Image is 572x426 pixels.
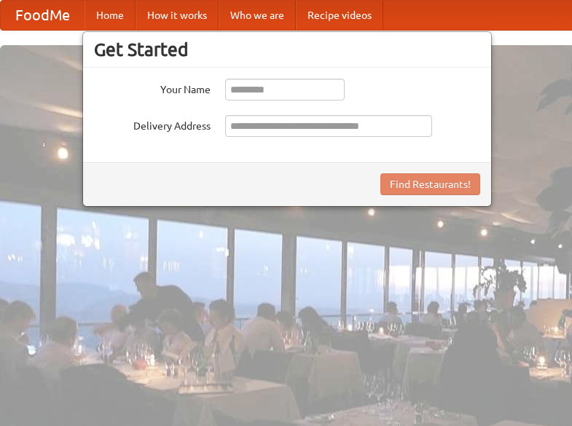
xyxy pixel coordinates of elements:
[1,1,85,30] a: FoodMe
[296,1,383,30] a: Recipe videos
[94,115,211,133] label: Delivery Address
[219,1,296,30] a: Who we are
[85,1,136,30] a: Home
[94,39,480,60] h3: Get Started
[94,79,211,97] label: Your Name
[380,173,480,195] button: Find Restaurants!
[136,1,219,30] a: How it works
